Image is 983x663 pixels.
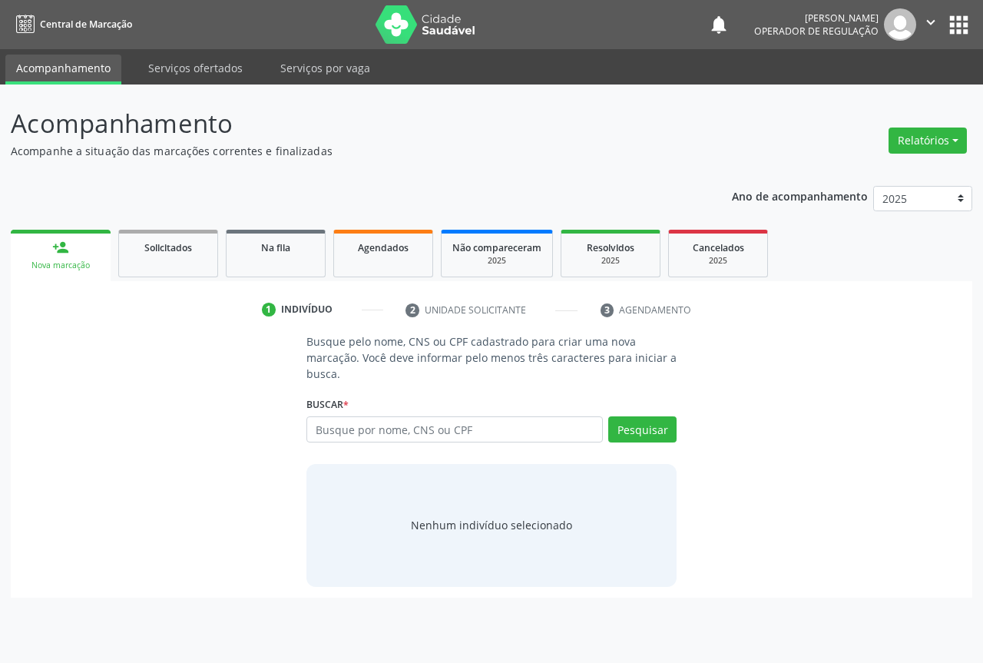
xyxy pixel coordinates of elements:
p: Ano de acompanhamento [732,186,868,205]
a: Acompanhamento [5,55,121,85]
span: Agendados [358,241,409,254]
span: Resolvidos [587,241,634,254]
button: notifications [708,14,730,35]
button: apps [945,12,972,38]
span: Central de Marcação [40,18,132,31]
span: Cancelados [693,241,744,254]
div: Indivíduo [281,303,333,317]
div: 1 [262,303,276,317]
div: [PERSON_NAME] [754,12,879,25]
p: Busque pelo nome, CNS ou CPF cadastrado para criar uma nova marcação. Você deve informar pelo men... [306,333,677,382]
div: 2025 [452,255,541,267]
p: Acompanhe a situação das marcações correntes e finalizadas [11,143,683,159]
div: person_add [52,239,69,256]
button: Relatórios [889,128,967,154]
div: 2025 [572,255,649,267]
img: img [884,8,916,41]
div: 2025 [680,255,756,267]
button:  [916,8,945,41]
input: Busque por nome, CNS ou CPF [306,416,603,443]
label: Buscar [306,393,349,416]
span: Operador de regulação [754,25,879,38]
p: Acompanhamento [11,104,683,143]
a: Central de Marcação [11,12,132,37]
span: Na fila [261,241,290,254]
a: Serviços ofertados [137,55,253,81]
i:  [922,14,939,31]
div: Nenhum indivíduo selecionado [411,517,572,533]
div: Nova marcação [22,260,100,271]
span: Solicitados [144,241,192,254]
a: Serviços por vaga [270,55,381,81]
button: Pesquisar [608,416,677,443]
span: Não compareceram [452,241,541,254]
